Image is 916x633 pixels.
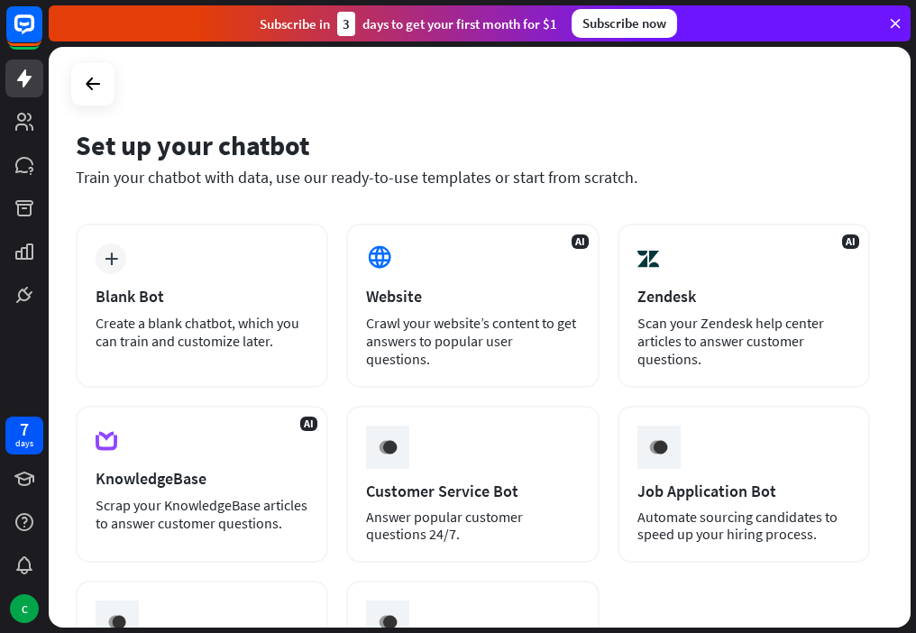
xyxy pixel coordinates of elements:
[5,417,43,454] a: 7 days
[637,286,850,307] div: Zendesk
[366,286,579,307] div: Website
[366,481,579,501] div: Customer Service Bot
[260,12,557,36] div: Subscribe in days to get your first month for $1
[96,286,308,307] div: Blank Bot
[637,481,850,501] div: Job Application Bot
[10,594,39,623] div: C
[20,421,29,437] div: 7
[641,430,675,464] img: ceee058c6cabd4f577f8.gif
[366,509,579,543] div: Answer popular customer questions 24/7.
[842,234,859,249] span: AI
[300,417,317,431] span: AI
[105,252,118,265] i: plus
[96,314,308,350] div: Create a blank chatbot, which you can train and customize later.
[76,167,870,188] div: Train your chatbot with data, use our ready-to-use templates or start from scratch.
[371,430,405,464] img: ceee058c6cabd4f577f8.gif
[366,314,579,368] div: Crawl your website’s content to get answers to popular user questions.
[76,128,870,162] div: Set up your chatbot
[572,234,589,249] span: AI
[637,314,850,368] div: Scan your Zendesk help center articles to answer customer questions.
[15,437,33,450] div: days
[96,496,308,532] div: Scrap your KnowledgeBase articles to answer customer questions.
[572,9,677,38] div: Subscribe now
[96,468,308,489] div: KnowledgeBase
[337,12,355,36] div: 3
[637,509,850,543] div: Automate sourcing candidates to speed up your hiring process.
